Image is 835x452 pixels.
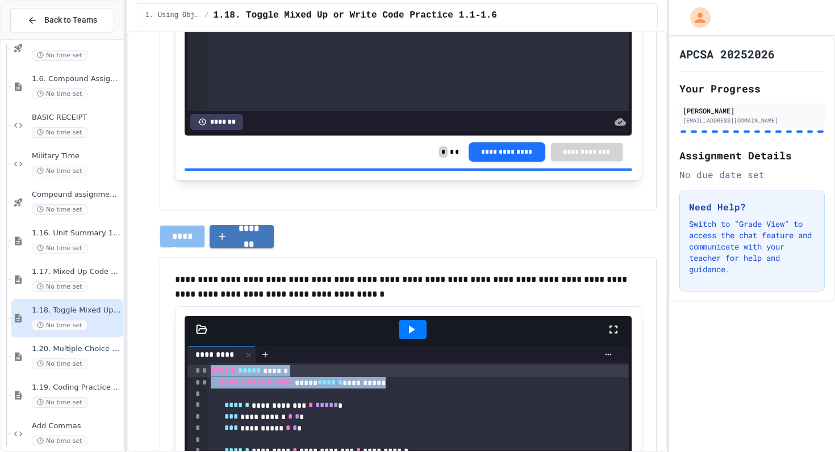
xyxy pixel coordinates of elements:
h3: Need Help? [689,200,815,214]
span: No time set [32,88,87,99]
p: Switch to "Grade View" to access the chat feature and communicate with your teacher for help and ... [689,218,815,275]
span: No time set [32,281,87,292]
div: [EMAIL_ADDRESS][DOMAIN_NAME] [683,116,821,125]
span: 1.18. Toggle Mixed Up or Write Code Practice 1.1-1.6 [32,306,121,315]
span: No time set [32,166,87,176]
span: Back to Teams [44,14,97,26]
h1: APCSA 20252026 [679,46,775,62]
span: No time set [32,243,87,254]
span: No time set [32,436,87,446]
span: No time set [32,127,87,138]
div: [PERSON_NAME] [683,105,821,116]
span: 1.17. Mixed Up Code Practice 1.1-1.6 [32,267,121,277]
span: No time set [32,397,87,408]
span: No time set [32,50,87,61]
span: BASIC RECEIPT [32,113,121,122]
span: No time set [32,358,87,369]
span: Military Time [32,151,121,161]
span: Compound assignment operators - Quiz [32,190,121,200]
span: No time set [32,320,87,331]
div: No due date set [679,168,825,181]
h2: Your Progress [679,81,825,96]
span: No time set [32,204,87,215]
div: My Account [678,5,713,31]
span: Add Commas [32,421,121,431]
span: 1. Using Objects and Methods [145,11,200,20]
span: 1.18. Toggle Mixed Up or Write Code Practice 1.1-1.6 [214,9,497,22]
span: 1.6. Compound Assignment Operators [32,74,121,84]
span: 1.20. Multiple Choice Exercises for Unit 1a (1.1-1.6) [32,344,121,354]
span: 1.19. Coding Practice 1a (1.1-1.6) [32,383,121,392]
h2: Assignment Details [679,147,825,163]
span: 1.16. Unit Summary 1a (1.1-1.6) [32,229,121,238]
span: / [204,11,208,20]
button: Back to Teams [10,8,114,32]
